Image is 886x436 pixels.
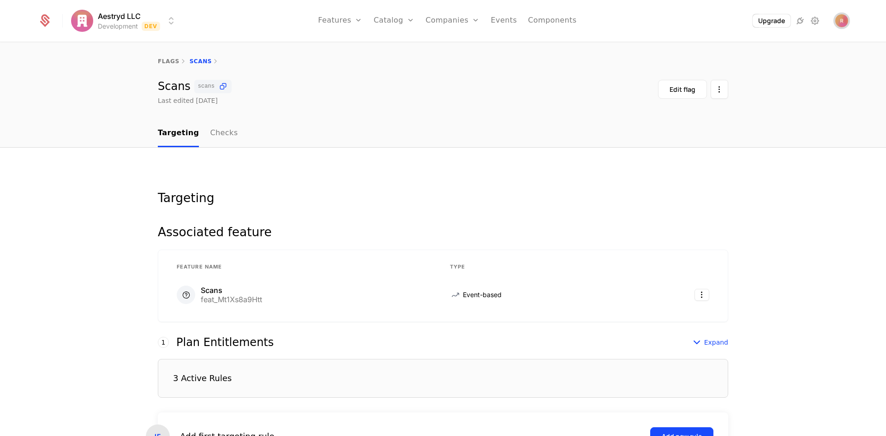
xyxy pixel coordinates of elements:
[158,120,728,147] nav: Main
[158,120,199,147] a: Targeting
[694,289,709,301] button: Select action
[158,120,238,147] ul: Choose Sub Page
[158,337,169,348] div: 1
[173,374,232,382] div: 3 Active Rules
[158,192,728,204] div: Targeting
[439,257,627,277] th: Type
[158,96,218,105] div: Last edited [DATE]
[711,80,728,99] button: Select action
[98,11,141,22] span: Aestryd LLC
[809,15,820,26] a: Settings
[210,120,238,147] a: Checks
[463,290,502,299] span: Event-based
[835,14,848,27] img: RASHIKA
[158,226,728,238] div: Associated feature
[704,338,728,347] span: Expand
[71,10,93,32] img: Aestryd LLC
[142,22,161,31] span: Dev
[795,15,806,26] a: Integrations
[670,85,695,94] div: Edit flag
[201,287,262,294] div: Scans
[158,58,180,65] a: flags
[74,11,177,31] button: Select environment
[753,14,790,27] button: Upgrade
[835,14,848,27] button: Open user button
[658,80,707,99] button: Edit flag
[201,296,262,303] div: feat_Mt1Xs8a9Htt
[198,84,215,89] span: scans
[98,22,138,31] div: Development
[166,257,439,277] th: Feature Name
[158,80,232,93] div: Scans
[176,337,274,348] div: Plan Entitlements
